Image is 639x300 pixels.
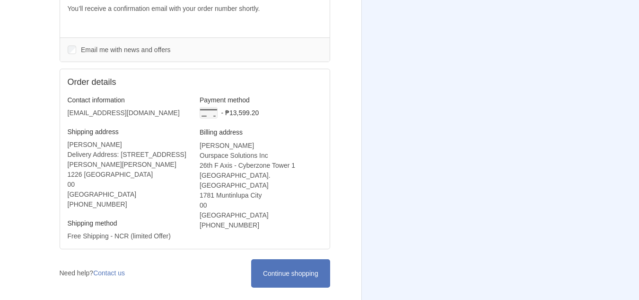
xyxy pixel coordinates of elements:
h3: Payment method [200,96,322,104]
a: Continue shopping [251,259,330,287]
h3: Billing address [200,128,322,136]
h2: Order details [68,77,195,88]
p: You’ll receive a confirmation email with your order number shortly. [68,4,322,14]
a: Contact us [93,269,125,277]
p: Need help? [60,268,125,278]
h3: Shipping method [68,219,190,227]
address: [PERSON_NAME] Delivery Address: [STREET_ADDRESS][PERSON_NAME][PERSON_NAME] 1226 [GEOGRAPHIC_DATA]... [68,140,190,209]
h3: Shipping address [68,127,190,136]
bdo: [EMAIL_ADDRESS][DOMAIN_NAME] [68,109,180,117]
h3: Contact information [68,96,190,104]
address: [PERSON_NAME] Ourspace Solutions Inc 26th F Axis - Cyberzone Tower 1 [GEOGRAPHIC_DATA]. [GEOGRAPH... [200,141,322,230]
span: Continue shopping [263,270,318,277]
span: - ₱13,599.20 [221,109,259,117]
p: Free Shipping - NCR (limited Offer) [68,231,190,241]
span: Email me with news and offers [81,46,171,54]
